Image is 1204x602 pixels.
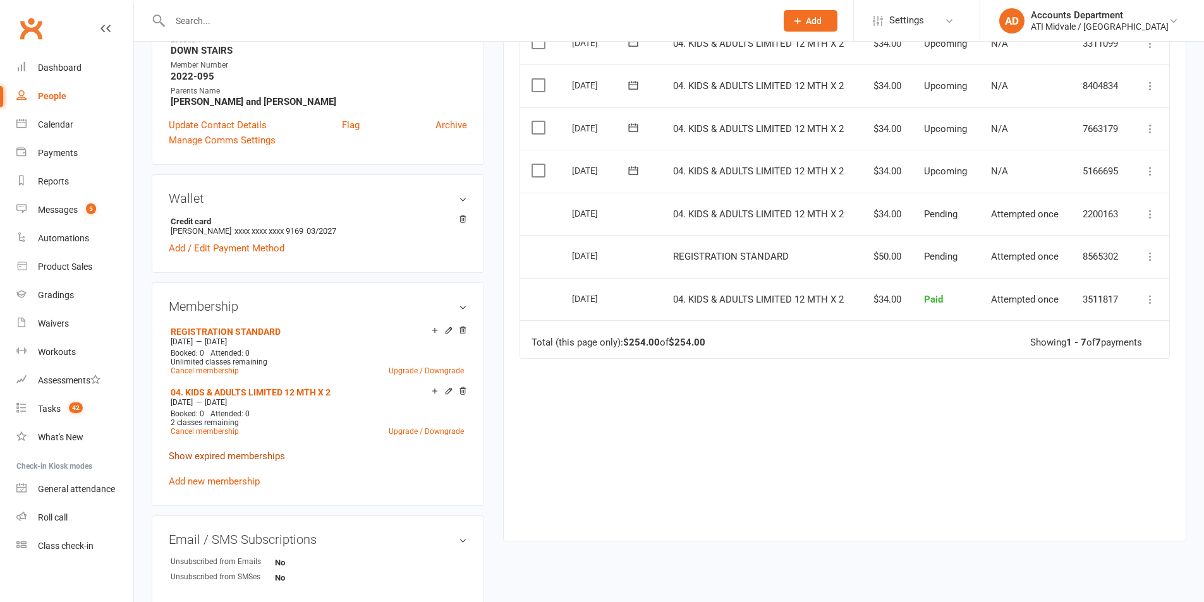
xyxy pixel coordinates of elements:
[171,217,461,226] strong: Credit card
[169,215,467,238] li: [PERSON_NAME]
[38,290,74,300] div: Gradings
[16,139,133,167] a: Payments
[171,337,193,346] span: [DATE]
[1031,21,1169,32] div: ATI Midvale / [GEOGRAPHIC_DATA]
[1030,337,1142,348] div: Showing of payments
[673,123,844,135] span: 04. KIDS & ADULTS LIMITED 12 MTH X 2
[171,45,467,56] strong: DOWN STAIRS
[572,160,630,180] div: [DATE]
[1071,193,1131,236] td: 2200163
[38,347,76,357] div: Workouts
[924,294,943,305] span: Paid
[307,226,336,236] span: 03/2027
[171,59,467,71] div: Member Number
[991,80,1008,92] span: N/A
[169,450,285,462] a: Show expired memberships
[16,366,133,395] a: Assessments
[572,118,630,138] div: [DATE]
[171,71,467,82] strong: 2022-095
[1071,278,1131,321] td: 3511817
[572,246,630,265] div: [DATE]
[673,208,844,220] span: 04. KIDS & ADULTS LIMITED 12 MTH X 2
[275,558,348,567] strong: No
[532,337,705,348] div: Total (this page only): of
[16,196,133,224] a: Messages 5
[171,358,267,366] span: Unlimited classes remaining
[234,226,303,236] span: xxxx xxxx xxxx 9169
[171,96,467,107] strong: [PERSON_NAME] and [PERSON_NAME]
[205,337,227,346] span: [DATE]
[38,119,73,129] div: Calendar
[991,251,1059,262] span: Attempted once
[86,203,96,214] span: 5
[924,251,958,262] span: Pending
[858,235,913,278] td: $50.00
[171,409,204,418] span: Booked: 0
[858,150,913,193] td: $34.00
[275,573,348,582] strong: No
[999,8,1025,33] div: AD
[169,241,284,256] a: Add / Edit Payment Method
[1095,337,1101,348] strong: 7
[38,205,78,215] div: Messages
[38,484,115,494] div: General attendance
[572,203,630,223] div: [DATE]
[38,318,69,328] div: Waivers
[16,253,133,281] a: Product Sales
[38,262,92,272] div: Product Sales
[16,82,133,111] a: People
[673,80,844,92] span: 04. KIDS & ADULTS LIMITED 12 MTH X 2
[38,91,66,101] div: People
[15,13,47,44] a: Clubworx
[166,12,767,30] input: Search...
[991,166,1008,177] span: N/A
[38,432,83,442] div: What's New
[171,387,331,397] a: 04. KIDS & ADULTS LIMITED 12 MTH X 2
[171,556,275,568] div: Unsubscribed from Emails
[210,349,250,358] span: Attended: 0
[69,402,83,413] span: 42
[167,337,467,347] div: —
[16,54,133,82] a: Dashboard
[16,475,133,503] a: General attendance kiosk mode
[784,10,837,32] button: Add
[1071,22,1131,65] td: 3311099
[16,111,133,139] a: Calendar
[38,375,100,385] div: Assessments
[16,224,133,253] a: Automations
[572,75,630,95] div: [DATE]
[389,366,464,375] a: Upgrade / Downgrade
[1031,9,1169,21] div: Accounts Department
[858,278,913,321] td: $34.00
[991,38,1008,49] span: N/A
[924,80,967,92] span: Upcoming
[38,404,61,414] div: Tasks
[858,193,913,236] td: $34.00
[924,123,967,135] span: Upcoming
[435,117,467,133] a: Archive
[1066,337,1086,348] strong: 1 - 7
[171,571,275,583] div: Unsubscribed from SMSes
[572,33,630,52] div: [DATE]
[673,38,844,49] span: 04. KIDS & ADULTS LIMITED 12 MTH X 2
[16,338,133,366] a: Workouts
[1071,235,1131,278] td: 8565302
[673,166,844,177] span: 04. KIDS & ADULTS LIMITED 12 MTH X 2
[16,281,133,310] a: Gradings
[38,512,68,522] div: Roll call
[991,294,1059,305] span: Attempted once
[38,541,94,551] div: Class check-in
[171,418,239,427] span: 2 classes remaining
[171,327,281,337] a: REGISTRATION STANDARD
[858,107,913,150] td: $34.00
[16,503,133,532] a: Roll call
[38,63,82,73] div: Dashboard
[38,233,89,243] div: Automations
[924,38,967,49] span: Upcoming
[16,167,133,196] a: Reports
[16,310,133,338] a: Waivers
[572,289,630,308] div: [DATE]
[38,148,78,158] div: Payments
[169,299,467,313] h3: Membership
[1071,150,1131,193] td: 5166695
